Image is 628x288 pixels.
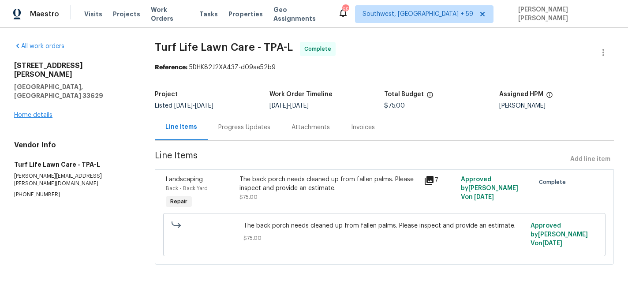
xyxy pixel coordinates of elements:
span: [DATE] [174,103,193,109]
span: Landscaping [166,176,203,183]
span: Tasks [199,11,218,17]
b: Reference: [155,64,187,71]
span: Back - Back Yard [166,186,208,191]
span: Maestro [30,10,59,19]
div: [PERSON_NAME] [499,103,614,109]
span: Repair [167,197,191,206]
span: Listed [155,103,213,109]
a: Home details [14,112,52,118]
h4: Vendor Info [14,141,134,150]
span: [DATE] [542,240,562,247]
h5: Assigned HPM [499,91,543,97]
span: [DATE] [474,194,494,200]
h5: Total Budget [384,91,424,97]
div: 659 [342,5,348,14]
span: The total cost of line items that have been proposed by Opendoor. This sum includes line items th... [426,91,434,103]
span: $75.00 [384,103,405,109]
span: Turf Life Lawn Care - TPA-L [155,42,293,52]
div: 7 [424,175,456,186]
span: Complete [539,178,569,187]
h2: [STREET_ADDRESS][PERSON_NAME] [14,61,134,79]
span: $75.00 [243,234,526,243]
div: Invoices [351,123,375,132]
span: Line Items [155,151,567,168]
h5: Work Order Timeline [269,91,333,97]
span: [DATE] [269,103,288,109]
span: Geo Assignments [273,5,328,23]
span: Properties [228,10,263,19]
span: Work Orders [151,5,189,23]
h5: [GEOGRAPHIC_DATA], [GEOGRAPHIC_DATA] 33629 [14,82,134,100]
span: - [269,103,309,109]
span: Approved by [PERSON_NAME] V on [461,176,518,200]
div: Line Items [165,123,197,131]
div: Attachments [292,123,330,132]
span: [DATE] [195,103,213,109]
span: - [174,103,213,109]
span: [DATE] [290,103,309,109]
div: The back porch needs cleaned up from fallen palms. Please inspect and provide an estimate. [239,175,419,193]
h5: Project [155,91,178,97]
span: The back porch needs cleaned up from fallen palms. Please inspect and provide an estimate. [243,221,526,230]
h5: Turf Life Lawn Care - TPA-L [14,160,134,169]
span: $75.00 [239,194,258,200]
span: Visits [84,10,102,19]
p: [PERSON_NAME][EMAIL_ADDRESS][PERSON_NAME][DOMAIN_NAME] [14,172,134,187]
div: 5DHK82J2XA43Z-d09ae52b9 [155,63,614,72]
span: Complete [304,45,335,53]
span: The hpm assigned to this work order. [546,91,553,103]
span: Approved by [PERSON_NAME] V on [531,223,588,247]
a: All work orders [14,43,64,49]
span: [PERSON_NAME] [PERSON_NAME] [515,5,615,23]
span: Southwest, [GEOGRAPHIC_DATA] + 59 [363,10,473,19]
p: [PHONE_NUMBER] [14,191,134,198]
span: Projects [113,10,140,19]
div: Progress Updates [218,123,270,132]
